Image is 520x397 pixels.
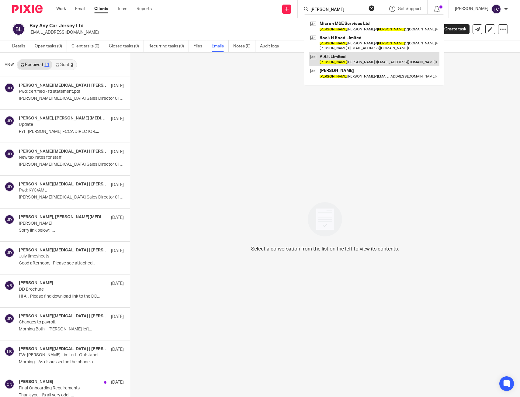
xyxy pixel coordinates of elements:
[491,4,501,14] img: svg%3E
[19,248,108,253] h4: [PERSON_NAME][MEDICAL_DATA] | [PERSON_NAME]
[111,149,124,155] p: [DATE]
[111,83,124,89] p: [DATE]
[5,215,14,224] img: svg%3E
[260,40,283,52] a: Audit logs
[434,24,470,34] a: Create task
[56,6,66,12] a: Work
[137,6,152,12] a: Reports
[52,60,76,70] a: Sent2
[19,195,124,200] p: [PERSON_NAME][MEDICAL_DATA] Sales Director 01534...
[19,215,108,220] h4: [PERSON_NAME], [PERSON_NAME][MEDICAL_DATA] | [PERSON_NAME]
[310,7,365,13] input: Search
[111,314,124,320] p: [DATE]
[19,360,124,365] p: Morning, As discussed on the phone a...
[19,83,108,88] h4: [PERSON_NAME][MEDICAL_DATA] | [PERSON_NAME]
[5,379,14,389] img: svg%3E
[35,40,67,52] a: Open tasks (0)
[17,60,52,70] a: Received11
[19,129,124,134] p: FYI [PERSON_NAME] FCCA DIRECTOR,...
[71,40,104,52] a: Client tasks (0)
[19,149,108,154] h4: [PERSON_NAME][MEDICAL_DATA] | [PERSON_NAME]
[19,287,103,292] p: DD Brochure
[19,314,108,319] h4: [PERSON_NAME][MEDICAL_DATA] | [PERSON_NAME]
[5,314,14,323] img: svg%3E
[109,40,144,52] a: Closed tasks (0)
[44,63,49,67] div: 11
[19,96,124,101] p: [PERSON_NAME][MEDICAL_DATA] Sales Director 01534...
[5,61,14,68] span: View
[19,89,103,94] p: Fwd: certified - fd statement.pdf
[19,182,108,187] h4: [PERSON_NAME][MEDICAL_DATA] | [PERSON_NAME]
[111,281,124,287] p: [DATE]
[19,353,103,358] p: FW: [PERSON_NAME] Limited - Outstanding fees
[5,182,14,192] img: svg%3E
[12,40,30,52] a: Details
[111,347,124,353] p: [DATE]
[19,379,53,385] h4: [PERSON_NAME]
[19,261,124,266] p: Good afternoon, Please see attached...
[117,6,127,12] a: Team
[5,248,14,257] img: svg%3E
[19,254,103,259] p: July timesheets
[19,188,103,193] p: Fwd: KYC/AML
[19,162,124,167] p: [PERSON_NAME][MEDICAL_DATA] Sales Director 01534...
[19,228,124,233] p: Sorry link below: ...
[71,63,73,67] div: 2
[19,122,103,127] p: Update
[5,83,14,93] img: svg%3E
[19,155,103,160] p: New tax rates for staff
[12,23,25,36] img: svg%3E
[111,215,124,221] p: [DATE]
[455,6,488,12] p: [PERSON_NAME]
[19,294,124,299] p: Hi All, Please find download link to the DD...
[5,347,14,356] img: svg%3E
[29,29,425,36] p: [EMAIL_ADDRESS][DOMAIN_NAME]
[19,320,103,325] p: Changes to payroll.
[75,6,85,12] a: Email
[111,182,124,188] p: [DATE]
[19,347,108,352] h4: [PERSON_NAME][MEDICAL_DATA] | [PERSON_NAME], [PERSON_NAME]
[111,116,124,122] p: [DATE]
[193,40,207,52] a: Files
[5,281,14,290] img: svg%3E
[233,40,255,52] a: Notes (0)
[5,116,14,126] img: svg%3E
[29,23,346,29] h2: Buy Any Car Jersey Ltd
[251,245,399,253] p: Select a conversation from the list on the left to view its contents.
[19,221,103,226] p: [PERSON_NAME]
[19,116,108,121] h4: [PERSON_NAME], [PERSON_NAME][MEDICAL_DATA] | [PERSON_NAME]
[111,379,124,385] p: [DATE]
[5,149,14,159] img: svg%3E
[304,198,346,240] img: image
[19,386,103,391] p: Final Onboarding Requirements
[369,5,375,11] button: Clear
[19,281,53,286] h4: [PERSON_NAME]
[94,6,108,12] a: Clients
[212,40,229,52] a: Emails
[148,40,189,52] a: Recurring tasks (0)
[398,7,421,11] span: Get Support
[111,248,124,254] p: [DATE]
[12,5,43,13] img: Pixie
[19,327,124,332] p: Morning Both, [PERSON_NAME] left...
